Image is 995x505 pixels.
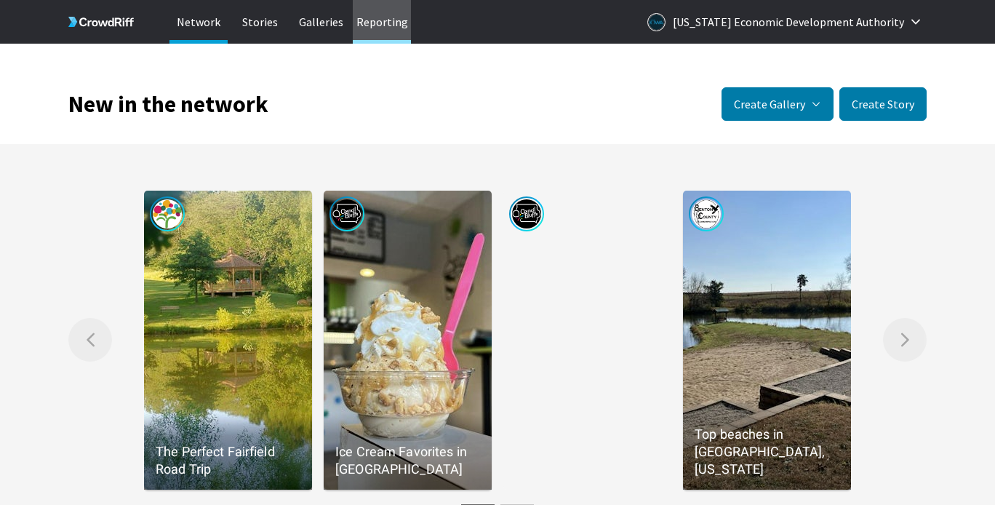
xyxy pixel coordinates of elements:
[156,443,300,478] p: The Perfect Fairfield Road Trip
[722,87,834,121] button: Create Gallery
[673,10,904,33] p: [US_STATE] Economic Development Authority
[324,191,492,490] a: Published by Unleash Council BluffsIce Cream Favorites in [GEOGRAPHIC_DATA]
[335,443,480,478] p: Ice Cream Favorites in [GEOGRAPHIC_DATA]
[683,191,851,490] a: Published by Benton County ConservationTop beaches in [GEOGRAPHIC_DATA], [US_STATE]
[695,426,839,478] p: Top beaches in [GEOGRAPHIC_DATA], [US_STATE]
[647,13,666,31] img: Logo for Iowa Economic Development Authority
[839,87,927,121] button: Create Story
[503,191,671,490] a: Published by Unleash Council Bluffs
[144,191,312,490] a: Published by Visit Fairfield IowaThe Perfect Fairfield Road Trip
[68,94,268,114] h1: New in the network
